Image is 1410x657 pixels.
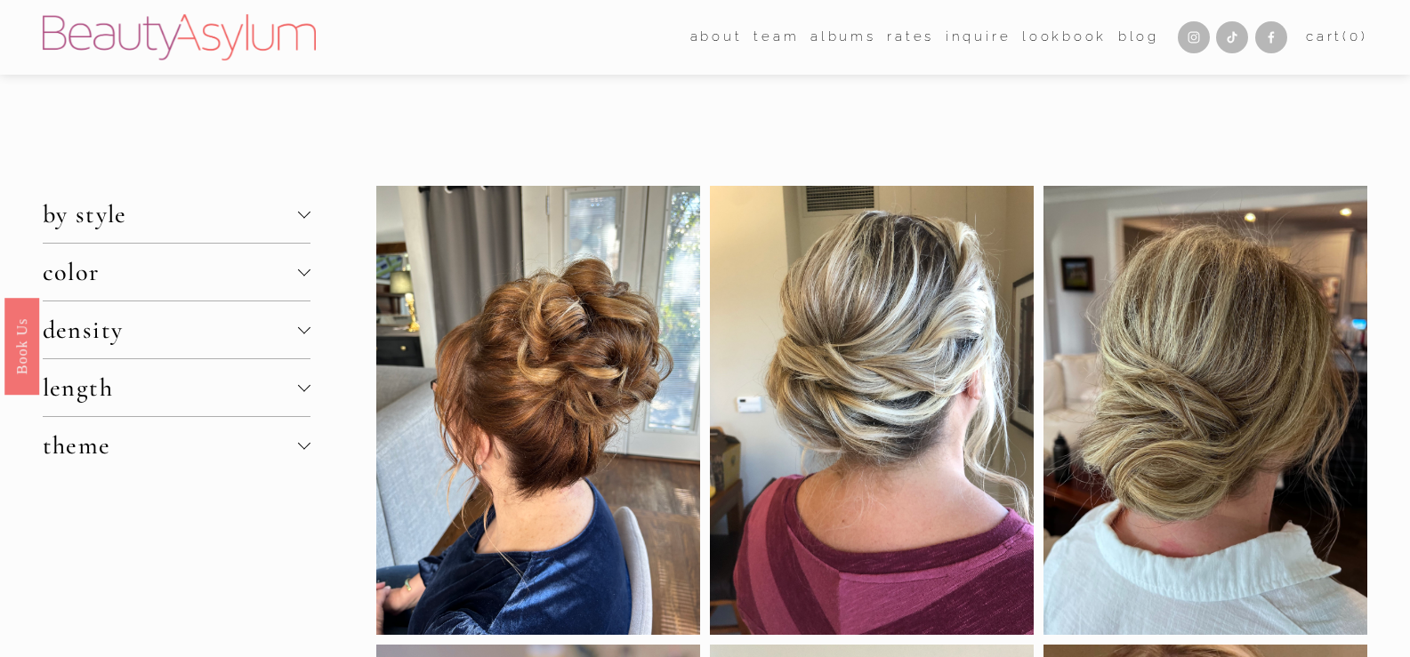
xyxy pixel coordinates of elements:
[1118,24,1159,51] a: Blog
[1255,21,1287,53] a: Facebook
[753,24,799,51] a: folder dropdown
[43,199,299,229] span: by style
[946,24,1011,51] a: Inquire
[1342,28,1367,44] span: ( )
[1350,28,1361,44] span: 0
[43,301,311,358] button: density
[43,315,299,345] span: density
[753,25,799,49] span: team
[43,14,316,60] img: Beauty Asylum | Bridal Hair &amp; Makeup Charlotte &amp; Atlanta
[43,244,311,300] button: color
[4,297,39,394] a: Book Us
[1306,25,1367,49] a: 0 items in cart
[690,25,743,49] span: about
[1022,24,1107,51] a: Lookbook
[887,24,934,51] a: Rates
[43,186,311,243] button: by style
[43,359,311,416] button: length
[43,417,311,474] button: theme
[690,24,743,51] a: folder dropdown
[1216,21,1248,53] a: TikTok
[1178,21,1210,53] a: Instagram
[43,430,299,461] span: theme
[810,24,876,51] a: albums
[43,373,299,403] span: length
[43,257,299,287] span: color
